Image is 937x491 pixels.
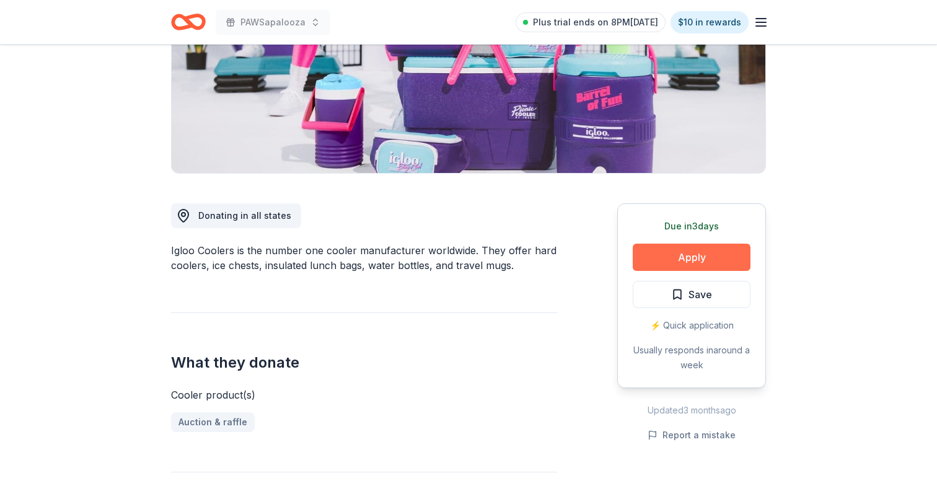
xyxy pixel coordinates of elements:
button: Save [633,281,750,308]
a: Plus trial ends on 8PM[DATE] [516,12,666,32]
div: Usually responds in around a week [633,343,750,373]
span: Donating in all states [198,210,291,221]
span: PAWSapalooza [240,15,306,30]
span: Save [688,286,712,303]
div: Due in 3 days [633,219,750,234]
h2: What they donate [171,353,558,373]
a: Home [171,7,206,37]
button: PAWSapalooza [216,10,330,35]
button: Apply [633,244,750,271]
div: Igloo Coolers is the number one cooler manufacturer worldwide. They offer hard coolers, ice chest... [171,243,558,273]
a: $10 in rewards [671,11,749,33]
span: Plus trial ends on 8PM[DATE] [533,15,658,30]
div: Cooler product(s) [171,387,558,402]
div: ⚡️ Quick application [633,318,750,333]
button: Report a mistake [648,428,736,443]
div: Updated 3 months ago [617,403,766,418]
a: Auction & raffle [171,412,255,432]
